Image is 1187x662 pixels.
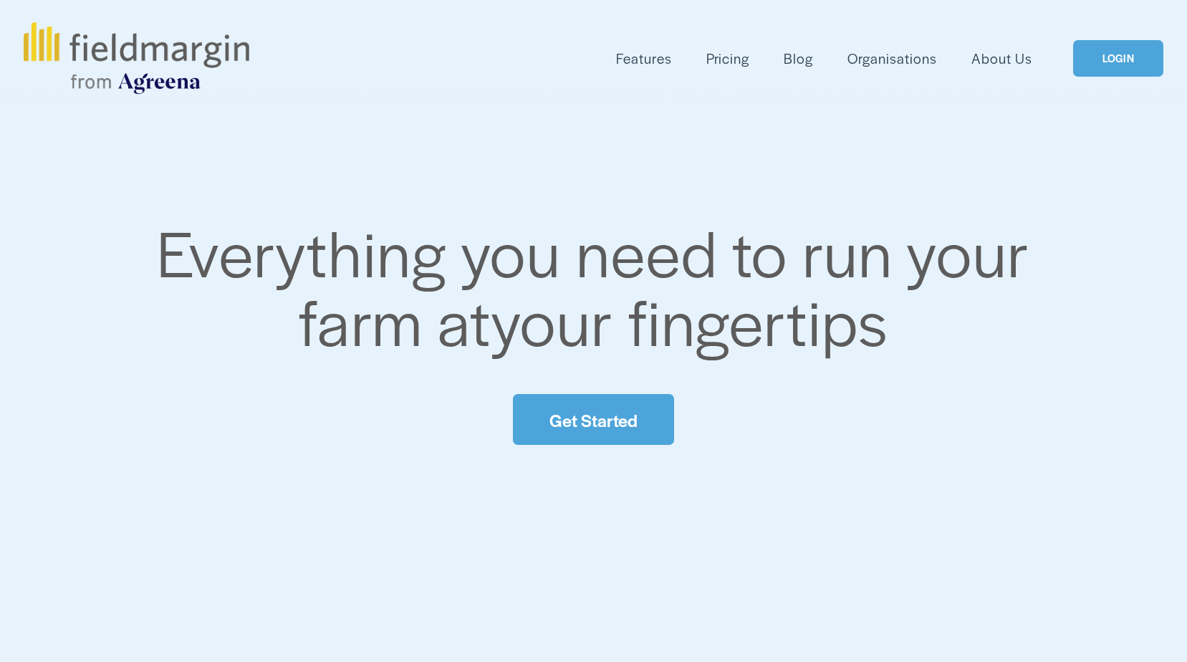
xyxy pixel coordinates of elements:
a: Get Started [513,394,673,445]
a: LOGIN [1073,40,1163,77]
a: Blog [784,47,813,70]
span: your fingertips [491,275,888,365]
span: Features [616,48,671,69]
a: folder dropdown [616,47,671,70]
img: fieldmargin.com [24,22,249,94]
a: Organisations [847,47,937,70]
span: Everything you need to run your farm at [157,206,1044,365]
a: Pricing [706,47,749,70]
a: About Us [971,47,1032,70]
